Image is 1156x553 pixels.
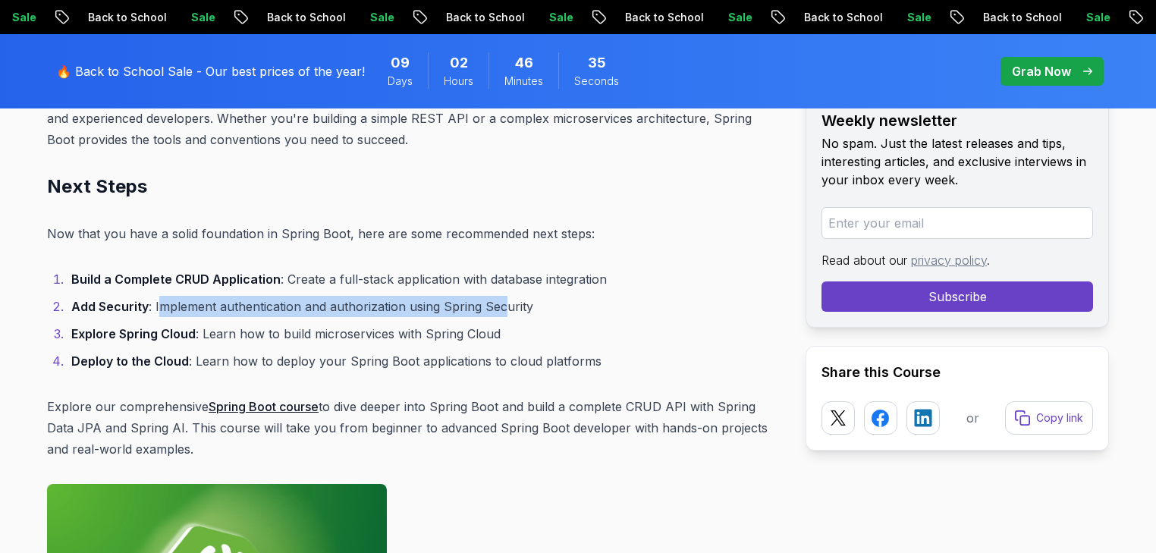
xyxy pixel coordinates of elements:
h2: Next Steps [47,174,781,199]
p: Back to School [598,10,702,25]
span: Hours [444,74,473,89]
span: Seconds [574,74,619,89]
h2: Weekly newsletter [821,110,1093,131]
p: Sale [1060,10,1108,25]
li: : Learn how to deploy your Spring Boot applications to cloud platforms [67,350,781,372]
p: Sale [523,10,571,25]
p: Sale [165,10,213,25]
p: Back to School [957,10,1060,25]
p: Back to School [777,10,881,25]
strong: Add Security [71,299,149,314]
strong: Deploy to the Cloud [71,353,189,369]
p: Sale [881,10,929,25]
p: Back to School [240,10,344,25]
strong: Explore Spring Cloud [71,326,196,341]
p: Sale [344,10,392,25]
button: Copy link [1005,401,1093,435]
p: Spring Boot's combination of simplicity, power, and production-ready features makes it an excelle... [47,86,781,150]
p: Copy link [1036,410,1083,426]
p: 🔥 Back to School Sale - Our best prices of the year! [56,62,365,80]
p: Grab Now [1012,62,1071,80]
p: Read about our . [821,251,1093,269]
p: Now that you have a solid foundation in Spring Boot, here are some recommended next steps: [47,223,781,244]
a: Spring Boot course [209,399,319,414]
span: 46 Minutes [515,52,533,74]
input: Enter your email [821,207,1093,239]
h2: Share this Course [821,362,1093,383]
a: privacy policy [911,253,987,268]
p: Back to School [61,10,165,25]
strong: Build a Complete CRUD Application [71,272,281,287]
span: 2 Hours [450,52,468,74]
span: 9 Days [391,52,410,74]
span: Days [388,74,413,89]
li: : Learn how to build microservices with Spring Cloud [67,323,781,344]
li: : Create a full-stack application with database integration [67,269,781,290]
button: Subscribe [821,281,1093,312]
span: 35 Seconds [588,52,606,74]
p: Explore our comprehensive to dive deeper into Spring Boot and build a complete CRUD API with Spri... [47,396,781,460]
li: : Implement authentication and authorization using Spring Security [67,296,781,317]
p: No spam. Just the latest releases and tips, interesting articles, and exclusive interviews in you... [821,134,1093,189]
p: or [966,409,979,427]
p: Sale [702,10,750,25]
span: Minutes [504,74,543,89]
p: Back to School [419,10,523,25]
